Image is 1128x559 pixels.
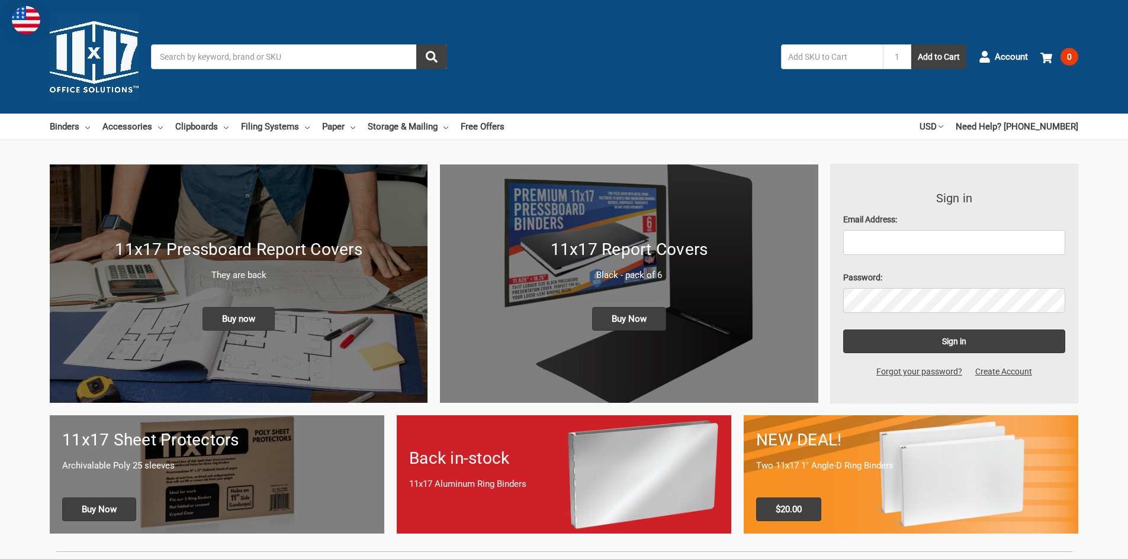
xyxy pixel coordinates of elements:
img: duty and tax information for United States [12,6,40,34]
img: New 11x17 Pressboard Binders [50,164,428,403]
label: Email Address: [843,214,1066,226]
span: 0 [1060,48,1078,66]
span: Buy now [203,307,275,331]
img: 11x17.com [50,12,139,101]
a: 11x17 Report Covers 11x17 Report Covers Black - pack of 6 Buy Now [440,164,818,403]
h1: 11x17 Sheet Protectors [62,428,372,453]
a: Clipboards [175,114,229,140]
button: Add to Cart [911,44,966,69]
label: Password: [843,272,1066,284]
a: Create Account [969,366,1039,378]
span: Buy Now [62,497,136,521]
input: Add SKU to Cart [781,44,883,69]
a: 11x17 Binder 2-pack only $20.00 NEW DEAL! Two 11x17 1" Angle-D Ring Binders $20.00 [744,415,1078,533]
a: Binders [50,114,90,140]
a: 0 [1040,41,1078,72]
a: Filing Systems [241,114,310,140]
a: Free Offers [461,114,504,140]
a: USD [920,114,943,140]
a: Storage & Mailing [368,114,448,140]
a: Accessories [102,114,163,140]
a: Paper [322,114,355,140]
a: Account [979,41,1028,72]
span: Buy Now [592,307,666,331]
h3: Sign in [843,189,1066,207]
h1: 11x17 Pressboard Report Covers [62,237,415,262]
p: They are back [62,269,415,282]
input: Sign in [843,329,1066,353]
input: Search by keyword, brand or SKU [151,44,447,69]
p: 11x17 Aluminum Ring Binders [409,477,719,491]
img: 11x17 Report Covers [440,164,818,403]
p: Black - pack of 6 [452,269,805,282]
h1: NEW DEAL! [756,428,1066,453]
h1: 11x17 Report Covers [452,237,805,262]
h1: Back in-stock [409,446,719,471]
a: Back in-stock 11x17 Aluminum Ring Binders [397,415,731,533]
a: New 11x17 Pressboard Binders 11x17 Pressboard Report Covers They are back Buy now [50,164,428,403]
p: Archivalable Poly 25 sleeves [62,459,372,473]
a: 11x17 sheet protectors 11x17 Sheet Protectors Archivalable Poly 25 sleeves Buy Now [50,415,384,533]
span: $20.00 [756,497,821,521]
a: Forgot your password? [870,366,969,378]
span: Account [995,50,1028,64]
p: Two 11x17 1" Angle-D Ring Binders [756,459,1066,473]
a: Need Help? [PHONE_NUMBER] [956,114,1078,140]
